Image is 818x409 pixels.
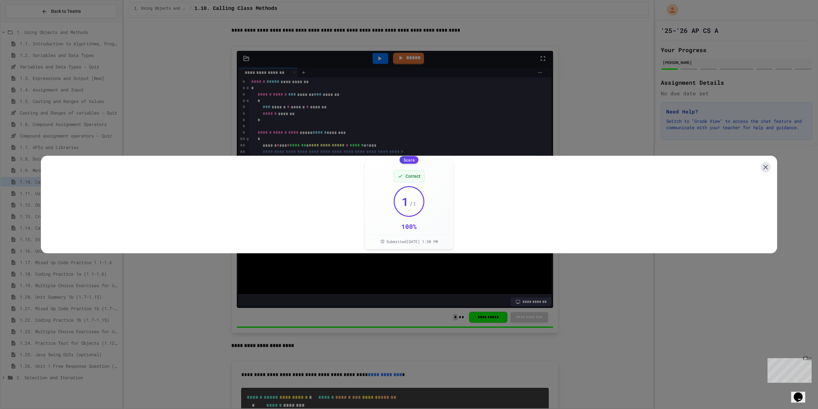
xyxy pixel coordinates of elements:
span: / 1 [409,199,416,208]
iframe: chat widget [765,356,812,383]
iframe: chat widget [791,383,812,403]
div: 100 % [401,222,417,231]
span: 1 [402,195,409,208]
span: Correct [405,173,421,179]
div: Chat with us now!Close [3,3,44,41]
div: Score [400,156,419,164]
span: Submitted [DATE] 1:30 PM [386,239,438,244]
